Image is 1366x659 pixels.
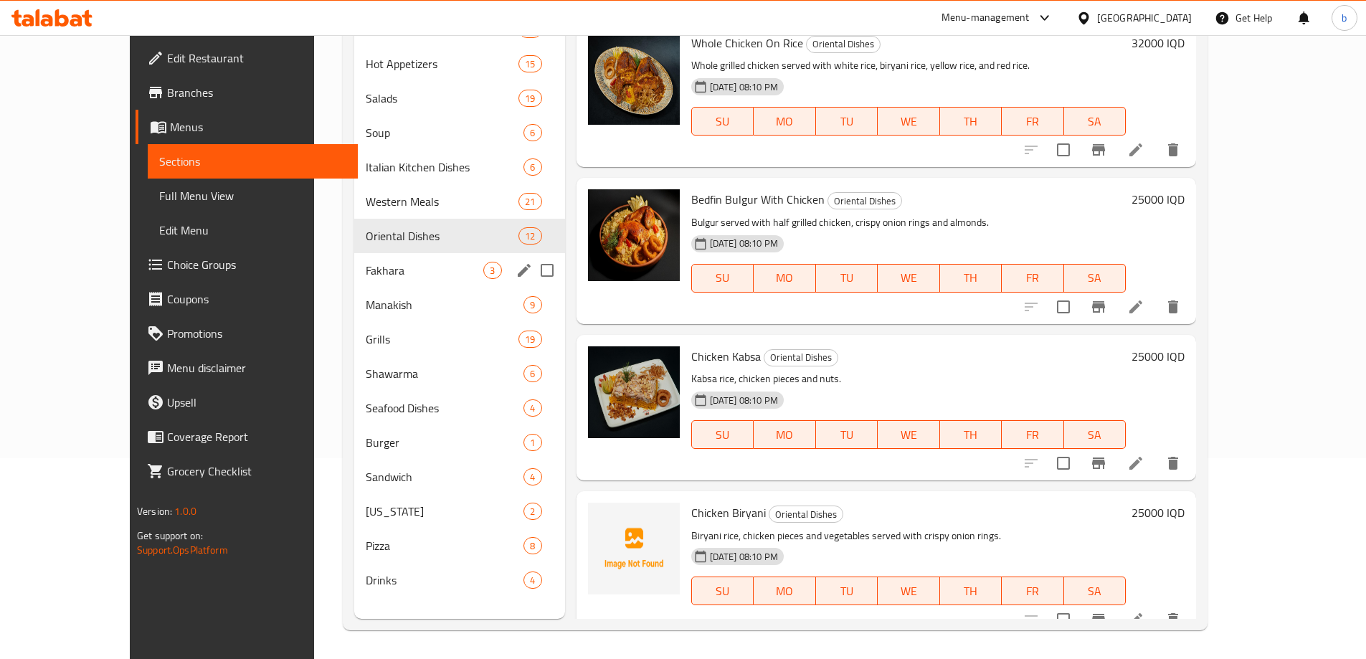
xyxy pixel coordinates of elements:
[698,111,748,132] span: SU
[167,84,346,101] span: Branches
[704,394,784,407] span: [DATE] 08:10 PM
[518,55,541,72] div: items
[148,179,358,213] a: Full Menu View
[940,264,1002,293] button: TH
[1007,267,1058,288] span: FR
[691,214,1126,232] p: Bulgur served with half grilled chicken, crispy onion rings and almonds.
[828,193,901,209] span: Oriental Dishes
[691,189,825,210] span: Bedfin Bulgur With Chicken
[940,420,1002,449] button: TH
[523,434,541,451] div: items
[1132,33,1185,53] h6: 32000 IQD
[518,193,541,210] div: items
[136,110,358,144] a: Menus
[483,262,501,279] div: items
[523,399,541,417] div: items
[764,349,838,366] div: Oriental Dishes
[366,365,523,382] span: Shawarma
[354,253,564,288] div: Fakhara3edit
[136,41,358,75] a: Edit Restaurant
[366,90,518,107] span: Salads
[519,92,541,105] span: 19
[816,107,878,136] button: TU
[137,502,172,521] span: Version:
[807,36,880,52] span: Oriental Dishes
[1081,602,1116,637] button: Branch-specific-item
[366,331,518,348] span: Grills
[588,189,680,281] img: Bedfin Bulgur With Chicken
[704,550,784,564] span: [DATE] 08:10 PM
[366,399,523,417] span: Seafood Dishes
[1156,446,1190,480] button: delete
[1064,107,1127,136] button: SA
[1064,420,1127,449] button: SA
[691,577,754,605] button: SU
[523,365,541,382] div: items
[354,425,564,460] div: Burger1
[1081,133,1116,167] button: Branch-specific-item
[822,581,873,602] span: TU
[524,298,541,312] span: 9
[691,527,1126,545] p: Biryani rice, chicken pieces and vegetables served with crispy onion rings.
[1132,189,1185,209] h6: 25000 IQD
[940,577,1002,605] button: TH
[366,537,523,554] span: Pizza
[524,539,541,553] span: 8
[942,9,1030,27] div: Menu-management
[354,288,564,322] div: Manakish9
[366,193,518,210] span: Western Meals
[588,503,680,594] img: Chicken Biryani
[137,541,228,559] a: Support.OpsPlatform
[354,356,564,391] div: Shawarma6
[883,425,934,445] span: WE
[698,581,748,602] span: SU
[691,264,754,293] button: SU
[691,32,803,54] span: Whole Chicken On Rice
[1002,107,1064,136] button: FR
[883,267,934,288] span: WE
[159,153,346,170] span: Sections
[174,502,196,521] span: 1.0.0
[1070,267,1121,288] span: SA
[354,47,564,81] div: Hot Appetizers15
[366,227,518,245] span: Oriental Dishes
[366,124,523,141] span: Soup
[523,124,541,141] div: items
[136,454,358,488] a: Grocery Checklist
[159,222,346,239] span: Edit Menu
[1127,298,1144,316] a: Edit menu item
[878,264,940,293] button: WE
[354,460,564,494] div: Sandwich4
[354,115,564,150] div: Soup6
[946,111,997,132] span: TH
[136,282,358,316] a: Coupons
[754,577,816,605] button: MO
[691,370,1126,388] p: Kabsa rice, chicken pieces and nuts.
[524,367,541,381] span: 6
[1070,425,1121,445] span: SA
[167,463,346,480] span: Grocery Checklist
[354,150,564,184] div: Italian Kitchen Dishes6
[1081,290,1116,324] button: Branch-specific-item
[754,420,816,449] button: MO
[1156,290,1190,324] button: delete
[354,81,564,115] div: Salads19
[170,118,346,136] span: Menus
[1127,455,1144,472] a: Edit menu item
[366,296,523,313] span: Manakish
[366,55,518,72] span: Hot Appetizers
[691,420,754,449] button: SU
[137,526,203,545] span: Get support on:
[1048,135,1078,165] span: Select to update
[691,57,1126,75] p: Whole grilled chicken served with white rice, biryani rice, yellow rice, and red rice.
[354,184,564,219] div: Western Meals21
[354,391,564,425] div: Seafood Dishes4
[1064,577,1127,605] button: SA
[1002,420,1064,449] button: FR
[513,260,535,281] button: edit
[1127,611,1144,628] a: Edit menu item
[167,290,346,308] span: Coupons
[883,111,934,132] span: WE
